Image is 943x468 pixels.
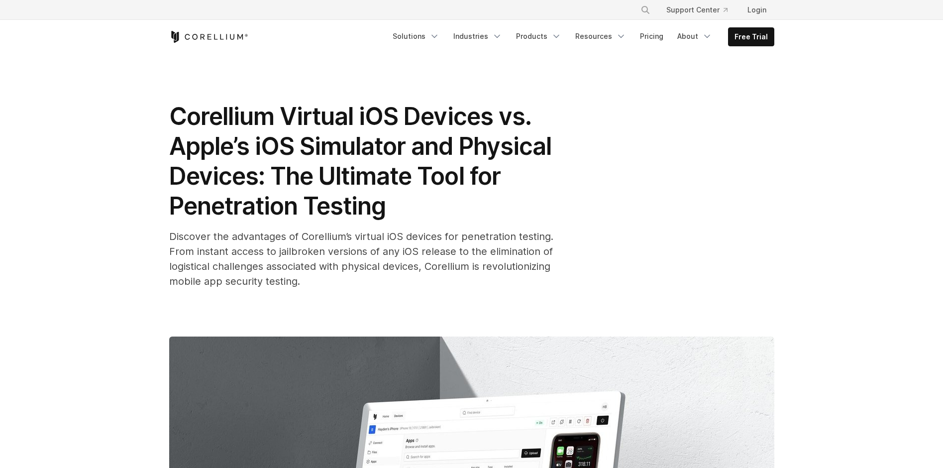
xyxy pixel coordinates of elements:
[569,27,632,45] a: Resources
[447,27,508,45] a: Industries
[739,1,774,19] a: Login
[169,31,248,43] a: Corellium Home
[636,1,654,19] button: Search
[169,231,553,287] span: Discover the advantages of Corellium’s virtual iOS devices for penetration testing. From instant ...
[510,27,567,45] a: Products
[634,27,669,45] a: Pricing
[629,1,774,19] div: Navigation Menu
[387,27,445,45] a: Solutions
[671,27,718,45] a: About
[387,27,774,46] div: Navigation Menu
[658,1,735,19] a: Support Center
[729,28,774,46] a: Free Trial
[169,102,551,221] span: Corellium Virtual iOS Devices vs. Apple’s iOS Simulator and Physical Devices: The Ultimate Tool f...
